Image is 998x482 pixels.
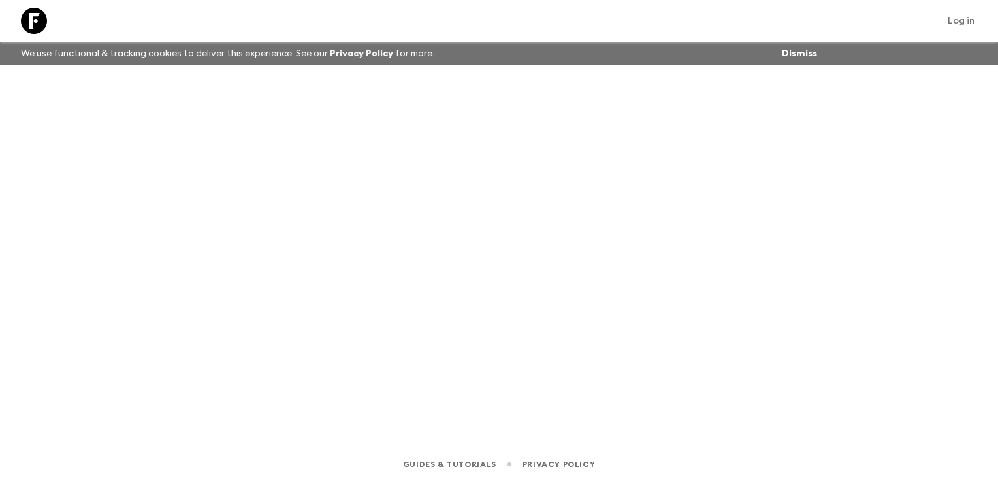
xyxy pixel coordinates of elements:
[779,44,820,63] button: Dismiss
[523,457,595,472] a: Privacy Policy
[403,457,496,472] a: Guides & Tutorials
[16,42,440,65] p: We use functional & tracking cookies to deliver this experience. See our for more.
[941,12,982,30] a: Log in
[330,49,393,58] a: Privacy Policy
